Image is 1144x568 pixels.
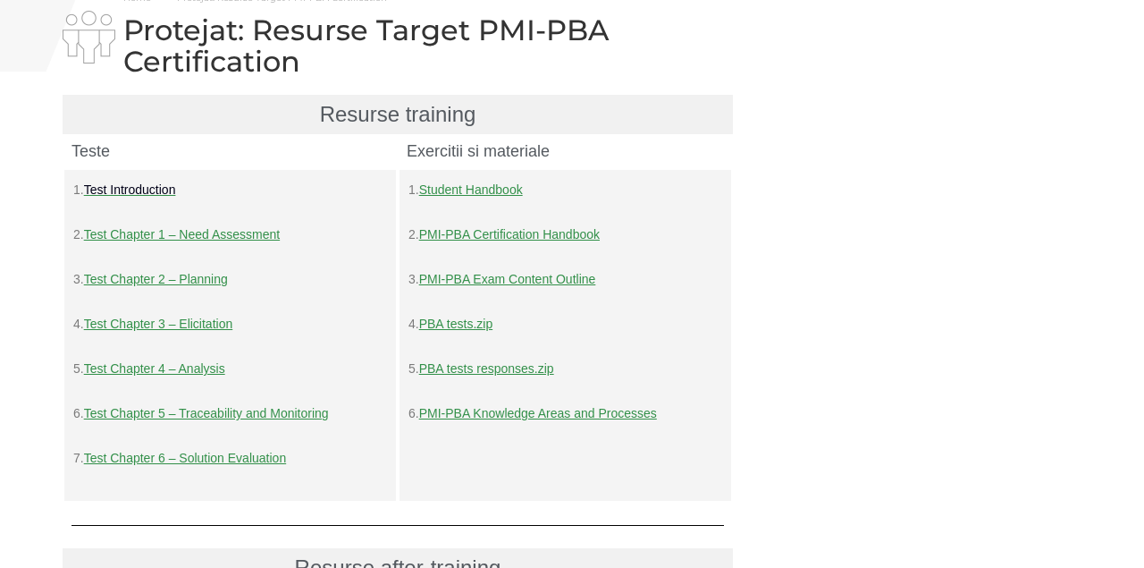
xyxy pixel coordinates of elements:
[84,406,329,420] a: Test Chapter 5 – Traceability and Monitoring
[84,182,176,197] a: Test Introduction
[84,451,286,465] a: Test Chapter 6 – Solution Evaluation
[63,11,115,64] img: i-02.png
[73,313,387,335] p: 4.
[71,104,724,125] h3: Resurse training
[73,224,387,246] p: 2.
[419,182,523,197] a: Student Handbook
[73,358,387,380] p: 5.
[73,268,387,291] p: 3.
[63,14,733,77] h1: Protejat: Resurse Target PMI-PBA Certification
[408,179,722,201] p: 1.
[419,317,492,331] a: PBA tests.zip
[73,447,387,470] p: 7.
[407,143,724,159] h4: Exercitii si materiale
[71,143,389,159] h4: Teste
[408,358,722,380] p: 5.
[84,227,280,242] a: Test Chapter 1 – Need Assessment
[73,179,387,201] p: 1.
[419,406,657,420] a: PMI-PBA Knowledge Areas and Processes
[419,361,554,376] a: PBA tests responses.zip
[84,361,225,376] a: Test Chapter 4 – Analysis
[408,268,722,291] p: 3.
[73,403,387,425] p: 6.
[408,403,722,425] p: 6.
[408,313,722,335] p: 4.
[408,224,722,246] p: 2.
[419,227,600,242] a: PMI-PBA Certification Handbook
[84,317,233,331] a: Test Chapter 3 – Elicitation
[84,272,228,286] a: Test Chapter 2 – Planning
[419,272,596,286] a: PMI-PBA Exam Content Outline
